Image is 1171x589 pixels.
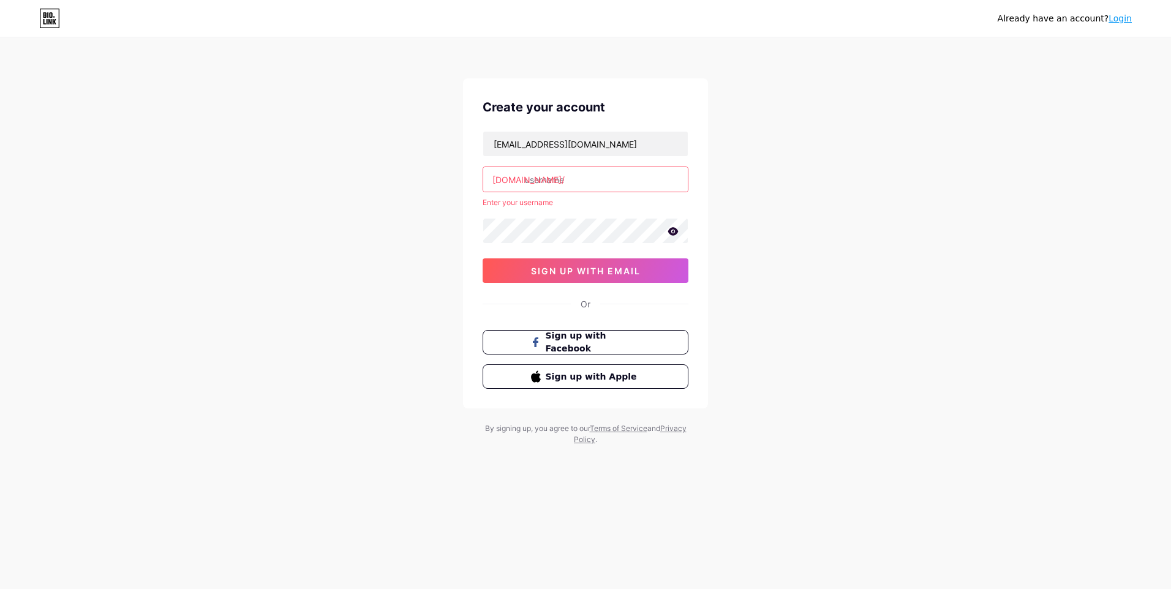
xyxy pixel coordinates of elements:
[483,132,688,156] input: Email
[483,98,688,116] div: Create your account
[481,423,690,445] div: By signing up, you agree to our and .
[546,329,641,355] span: Sign up with Facebook
[590,424,647,433] a: Terms of Service
[998,12,1132,25] div: Already have an account?
[483,330,688,355] button: Sign up with Facebook
[492,173,565,186] div: [DOMAIN_NAME]/
[483,258,688,283] button: sign up with email
[483,197,688,208] div: Enter your username
[531,266,641,276] span: sign up with email
[1109,13,1132,23] a: Login
[483,167,688,192] input: username
[581,298,590,310] div: Or
[483,364,688,389] button: Sign up with Apple
[546,370,641,383] span: Sign up with Apple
